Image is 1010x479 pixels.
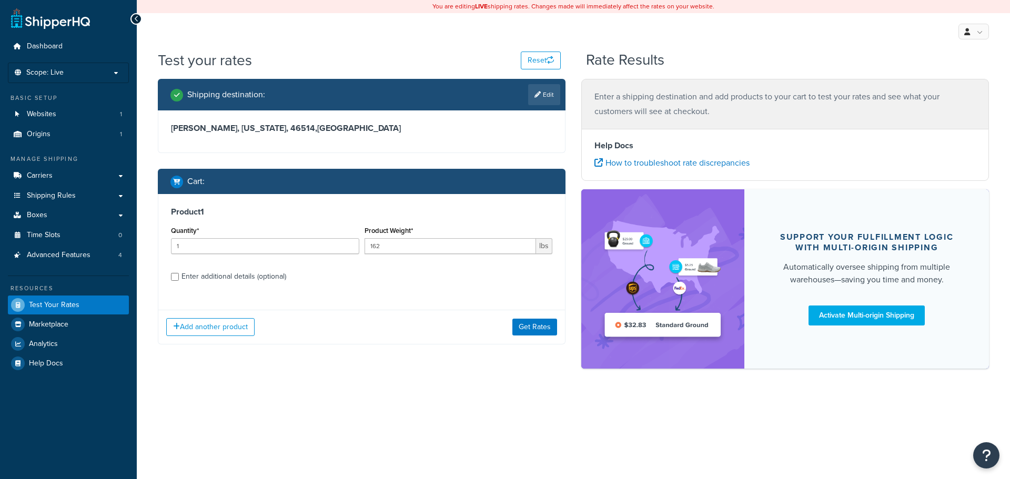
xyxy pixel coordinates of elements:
div: Resources [8,284,129,293]
li: Advanced Features [8,246,129,265]
a: Analytics [8,334,129,353]
button: Open Resource Center [973,442,999,468]
div: Basic Setup [8,94,129,103]
span: 0 [118,231,122,240]
div: Enter additional details (optional) [181,269,286,284]
li: Websites [8,105,129,124]
span: 4 [118,251,122,260]
a: Time Slots0 [8,226,129,245]
a: Activate Multi-origin Shipping [809,305,925,325]
input: 0.00 [365,238,537,254]
h3: [PERSON_NAME], [US_STATE], 46514 , [GEOGRAPHIC_DATA] [171,123,552,134]
div: Automatically oversee shipping from multiple warehouses—saving you time and money. [770,261,964,286]
a: How to troubleshoot rate discrepancies [594,157,750,169]
li: Time Slots [8,226,129,245]
h1: Test your rates [158,50,252,70]
div: Support your fulfillment logic with Multi-origin shipping [770,232,964,253]
div: Manage Shipping [8,155,129,164]
span: 1 [120,110,122,119]
span: Help Docs [29,359,63,368]
a: Help Docs [8,354,129,373]
a: Advanced Features4 [8,246,129,265]
a: Test Your Rates [8,295,129,314]
span: Test Your Rates [29,301,79,310]
h2: Cart : [187,177,205,186]
h2: Shipping destination : [187,90,265,99]
li: Origins [8,125,129,144]
span: Origins [27,130,50,139]
label: Product Weight* [365,227,413,235]
a: Shipping Rules [8,186,129,206]
span: Websites [27,110,56,119]
h4: Help Docs [594,139,976,152]
p: Enter a shipping destination and add products to your cart to test your rates and see what your c... [594,89,976,119]
a: Dashboard [8,37,129,56]
a: Carriers [8,166,129,186]
h3: Product 1 [171,207,552,217]
button: Get Rates [512,319,557,335]
button: Add another product [166,318,255,336]
span: Carriers [27,171,53,180]
a: Edit [528,84,560,105]
h2: Rate Results [586,52,664,68]
a: Boxes [8,206,129,225]
input: Enter additional details (optional) [171,273,179,281]
span: Analytics [29,340,58,349]
span: Dashboard [27,42,63,51]
span: 1 [120,130,122,139]
input: 0.0 [171,238,359,254]
span: Shipping Rules [27,191,76,200]
a: Origins1 [8,125,129,144]
span: Boxes [27,211,47,220]
a: Websites1 [8,105,129,124]
span: Advanced Features [27,251,90,260]
label: Quantity* [171,227,199,235]
span: lbs [536,238,552,254]
img: feature-image-multi-779b37daa2fb478c5b534a03f0c357f902ad2e054c7db8ba6a19ddeff452a1b8.png [597,205,729,352]
b: LIVE [475,2,488,11]
span: Marketplace [29,320,68,329]
span: Scope: Live [26,68,64,77]
button: Reset [521,52,561,69]
span: Time Slots [27,231,60,240]
a: Marketplace [8,315,129,334]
